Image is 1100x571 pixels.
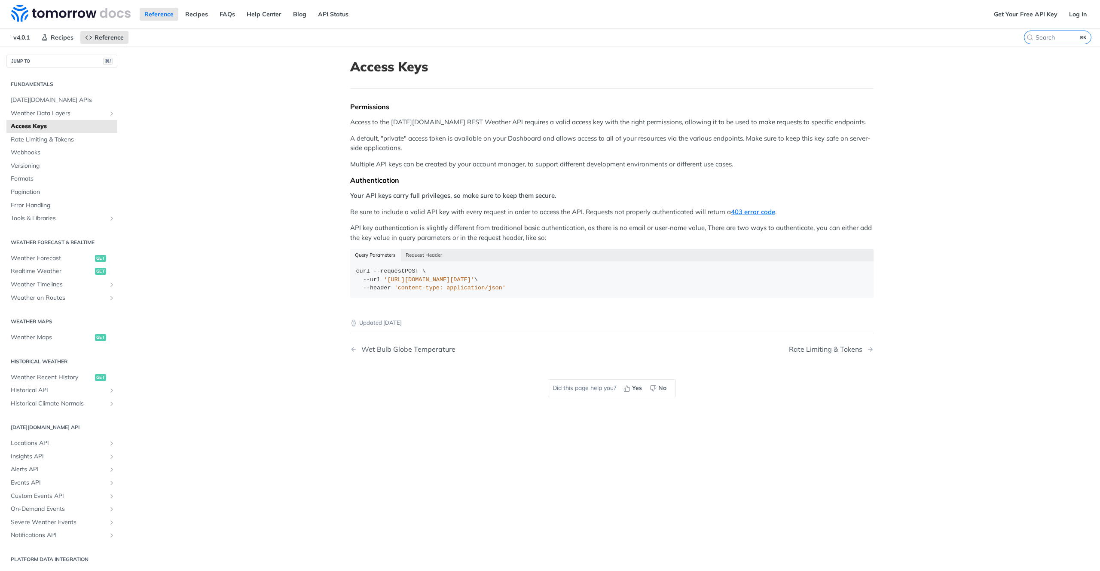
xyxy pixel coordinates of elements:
[350,345,574,353] a: Previous Page: Wet Bulb Globe Temperature
[548,379,676,397] div: Did this page help you?
[394,285,506,291] span: 'content-type: application/json'
[11,5,131,22] img: Tomorrow.io Weather API Docs
[6,252,117,265] a: Weather Forecastget
[6,160,117,172] a: Versioning
[11,96,115,104] span: [DATE][DOMAIN_NAME] APIs
[11,373,93,382] span: Weather Recent History
[11,505,106,513] span: On-Demand Events
[313,8,353,21] a: API Status
[11,109,106,118] span: Weather Data Layers
[6,107,117,120] a: Weather Data LayersShow subpages for Weather Data Layers
[620,382,647,395] button: Yes
[6,186,117,199] a: Pagination
[350,191,556,200] strong: Your API keys carry full privileges, so make sure to keep them secure.
[6,358,117,365] h2: Historical Weather
[632,384,642,393] span: Yes
[108,110,115,117] button: Show subpages for Weather Data Layers
[6,120,117,133] a: Access Keys
[356,267,868,292] div: POST \ \
[95,268,106,275] span: get
[108,506,115,513] button: Show subpages for On-Demand Events
[6,146,117,159] a: Webhooks
[6,556,117,563] h2: Platform DATA integration
[11,214,106,223] span: Tools & Libraries
[180,8,213,21] a: Recipes
[6,371,117,384] a: Weather Recent Historyget
[1078,33,1089,42] kbd: ⌘K
[6,490,117,503] a: Custom Events APIShow subpages for Custom Events API
[6,94,117,107] a: [DATE][DOMAIN_NAME] APIs
[11,122,115,131] span: Access Keys
[363,276,381,283] span: --url
[6,239,117,246] h2: Weather Forecast & realtime
[350,59,874,74] h1: Access Keys
[357,345,455,353] div: Wet Bulb Globe Temperature
[11,148,115,157] span: Webhooks
[350,134,874,153] p: A default, "private" access token is available on your Dashboard and allows access to all of your...
[6,463,117,476] a: Alerts APIShow subpages for Alerts API
[242,8,286,21] a: Help Center
[6,199,117,212] a: Error Handling
[11,254,93,263] span: Weather Forecast
[11,465,106,474] span: Alerts API
[6,318,117,325] h2: Weather Maps
[350,102,874,111] div: Permissions
[108,281,115,288] button: Show subpages for Weather Timelines
[108,493,115,500] button: Show subpages for Custom Events API
[11,479,106,487] span: Events API
[108,215,115,222] button: Show subpages for Tools & Libraries
[1027,34,1033,41] svg: Search
[11,492,106,500] span: Custom Events API
[373,268,405,274] span: --request
[103,58,113,65] span: ⌘/
[401,249,447,261] button: Request Header
[350,160,874,169] p: Multiple API keys can be created by your account manager, to support different development enviro...
[6,212,117,225] a: Tools & LibrariesShow subpages for Tools & Libraries
[789,345,874,353] a: Next Page: Rate Limiting & Tokens
[6,278,117,291] a: Weather TimelinesShow subpages for Weather Timelines
[6,437,117,450] a: Locations APIShow subpages for Locations API
[647,382,671,395] button: No
[6,476,117,489] a: Events APIShow subpages for Events API
[11,267,93,276] span: Realtime Weather
[11,201,115,210] span: Error Handling
[108,453,115,460] button: Show subpages for Insights API
[288,8,311,21] a: Blog
[350,207,874,217] p: Be sure to include a valid API key with every request in order to access the API. Requests not pr...
[384,276,474,283] span: '[URL][DOMAIN_NAME][DATE]'
[95,374,106,381] span: get
[6,55,117,68] button: JUMP TO⌘/
[731,208,775,216] a: 403 error code
[350,176,874,184] div: Authentication
[11,333,93,342] span: Weather Maps
[11,294,106,302] span: Weather on Routes
[108,466,115,473] button: Show subpages for Alerts API
[6,450,117,463] a: Insights APIShow subpages for Insights API
[11,280,106,289] span: Weather Timelines
[108,532,115,539] button: Show subpages for Notifications API
[11,531,106,540] span: Notifications API
[80,31,128,44] a: Reference
[6,292,117,304] a: Weather on RoutesShow subpages for Weather on Routes
[108,440,115,447] button: Show subpages for Locations API
[37,31,78,44] a: Recipes
[6,516,117,529] a: Severe Weather EventsShow subpages for Severe Weather Events
[989,8,1062,21] a: Get Your Free API Key
[9,31,34,44] span: v4.0.1
[215,8,240,21] a: FAQs
[6,424,117,431] h2: [DATE][DOMAIN_NAME] API
[6,384,117,397] a: Historical APIShow subpages for Historical API
[11,162,115,170] span: Versioning
[11,518,106,527] span: Severe Weather Events
[95,255,106,262] span: get
[356,268,370,274] span: curl
[350,337,874,362] nav: Pagination Controls
[108,519,115,526] button: Show subpages for Severe Weather Events
[108,387,115,394] button: Show subpages for Historical API
[350,117,874,127] p: Access to the [DATE][DOMAIN_NAME] REST Weather API requires a valid access key with the right per...
[6,172,117,185] a: Formats
[108,479,115,486] button: Show subpages for Events API
[350,223,874,243] p: API key authentication is slightly different from traditional basic authentication, as there is n...
[11,135,115,144] span: Rate Limiting & Tokens
[11,439,106,448] span: Locations API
